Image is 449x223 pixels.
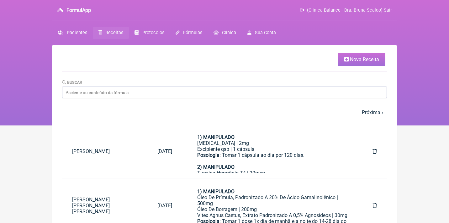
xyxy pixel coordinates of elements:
a: [PERSON_NAME] [PERSON_NAME] [PERSON_NAME] [62,192,147,220]
div: Óleo De Prímula, Padronizado A 20% De Ácido Gamalinolênico | 500mg Óleo De Borragem | 200mg [197,194,347,212]
a: Fórmulas [170,27,208,39]
a: 1) MANIPULADO[MEDICAL_DATA] | 2mgExcipiente qsp | 1 cápsulaPosologia: Tomar 1 cápsula ao dia por ... [187,129,357,173]
a: Sua Conta [242,27,282,39]
strong: 2) MANIPULADO [197,164,235,170]
div: Excipiente qsp | 1 cápsula [197,146,347,152]
div: 1 [197,134,347,140]
a: [DATE] [147,198,182,214]
strong: ) MANIPULADO [200,134,235,140]
input: Paciente ou conteúdo da fórmula [62,87,387,98]
strong: 1) MANIPULADO [197,188,235,194]
span: Clínica [222,30,236,35]
a: Receitas [93,27,129,39]
strong: Posologia [197,152,219,158]
a: [DATE] [147,143,182,159]
span: Sua Conta [255,30,276,35]
a: Próxima › [362,109,383,115]
a: Nova Receita [338,53,385,66]
div: Vitex Agnus Castus, Extrato Padronizado A 0,5% Agnosídeos | 30mg [197,212,347,218]
a: Pacientes [52,27,93,39]
a: Protocolos [129,27,170,39]
div: [MEDICAL_DATA] | 2mg [197,140,347,146]
a: Clínica [208,27,242,39]
span: Protocolos [142,30,164,35]
span: Pacientes [67,30,87,35]
a: (Clínica Balance - Dra. Bruna Scalco) Sair [300,8,392,13]
span: (Clínica Balance - Dra. Bruna Scalco) Sair [307,8,392,13]
nav: pager [62,106,387,119]
div: : Tomar 1 cápsula ao dia por 120 dias. [197,152,347,164]
div: Tiroxina Hormônio T4 | 20mcg [197,170,347,176]
label: Buscar [62,80,82,85]
h3: FormulApp [66,7,91,13]
span: Fórmulas [183,30,202,35]
span: Nova Receita [350,56,379,62]
span: Receitas [105,30,123,35]
a: [PERSON_NAME] [62,143,147,159]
